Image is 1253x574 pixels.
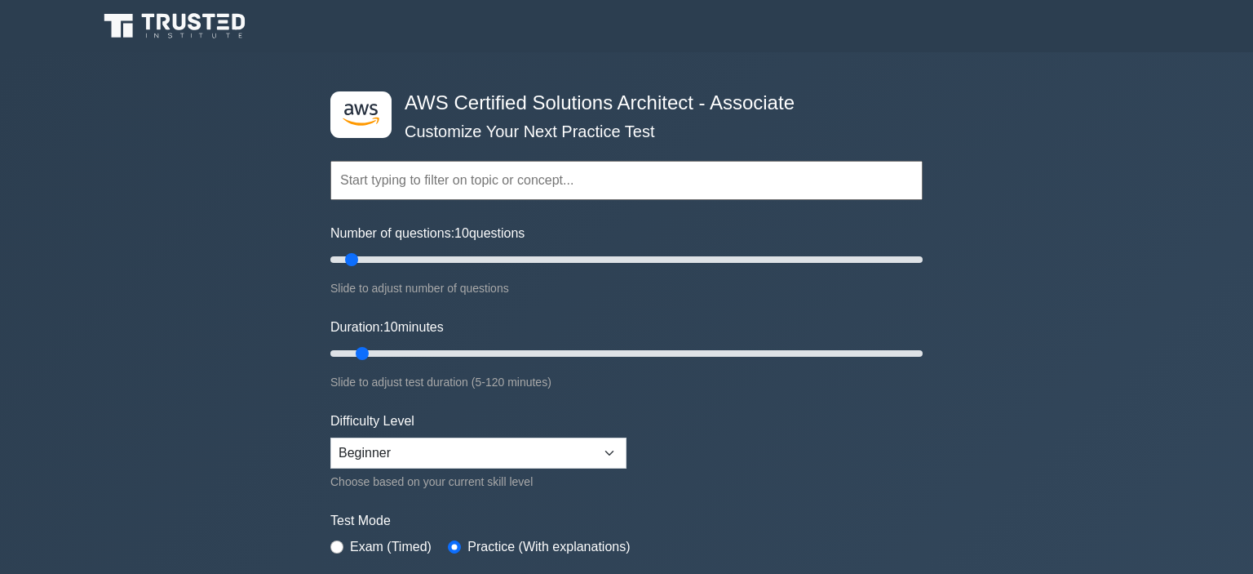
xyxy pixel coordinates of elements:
label: Test Mode [330,511,923,531]
label: Number of questions: questions [330,224,525,243]
label: Practice (With explanations) [467,537,630,557]
div: Slide to adjust test duration (5-120 minutes) [330,372,923,392]
h4: AWS Certified Solutions Architect - Associate [398,91,843,115]
span: 10 [383,320,398,334]
label: Exam (Timed) [350,537,432,557]
div: Slide to adjust number of questions [330,278,923,298]
label: Duration: minutes [330,318,444,337]
span: 10 [454,226,469,240]
label: Difficulty Level [330,412,414,431]
input: Start typing to filter on topic or concept... [330,161,923,200]
div: Choose based on your current skill level [330,472,626,492]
